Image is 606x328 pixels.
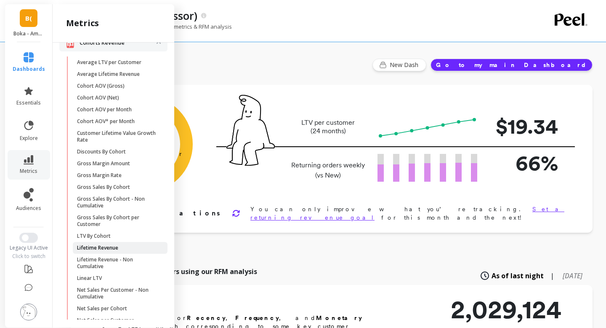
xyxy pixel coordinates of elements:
img: profile picture [20,304,37,320]
span: B( [25,13,32,23]
img: navigation item icon [66,38,74,48]
p: Gross Margin Rate [77,172,122,179]
p: Gross Sales By Cohort [77,184,130,191]
button: New Dash [372,59,426,71]
span: metrics [20,168,37,175]
h2: metrics [66,17,99,29]
p: Returning orders weekly (vs New) [289,160,367,180]
p: $19.34 [491,110,558,142]
p: Lifetime Revenue [77,245,118,251]
p: LTV per customer (24 months) [289,118,367,135]
div: Click to switch [4,253,53,260]
p: Average Lifetime Revenue [77,71,140,78]
span: essentials [16,99,41,106]
h2: RFM Segments [102,297,388,310]
p: Cohort AOV (Gross) [77,83,125,89]
button: Switch to New UI [19,233,38,243]
p: Gross Sales By Cohort per Customer [77,214,157,228]
span: audiences [16,205,41,212]
p: LTV By Cohort [77,233,111,239]
p: Cohort AOV (Net) [77,94,119,101]
p: Cohort AOV* per Month [77,118,135,125]
span: dashboards [13,66,45,73]
p: Gross Sales By Cohort - Non Cumulative [77,196,157,209]
span: New Dash [390,61,421,69]
button: Go to my main Dashboard [431,59,593,71]
b: Frequency [235,315,279,321]
p: Boka - Amazon (Essor) [13,30,44,37]
b: Recency [187,315,226,321]
p: Lifetime Revenue - Non Cumulative [77,256,157,270]
p: Linear LTV [77,275,102,282]
span: [DATE] [563,271,582,280]
p: Gross Margin Amount [77,160,130,167]
img: pal seatted on line [226,95,275,166]
p: 66% [491,147,558,179]
p: Cohorts Revenue [80,39,157,47]
p: Discounts By Cohort [77,148,126,155]
span: explore [20,135,38,142]
span: As of last night [492,271,544,281]
p: Cohort AOV per Month [77,106,132,113]
p: Customer Lifetime Value Growth Rate [77,130,157,143]
p: You can only improve what you’re tracking. for this month and the next! [250,205,566,222]
p: Average LTV per Customer [77,59,141,66]
div: Legacy UI Active [4,245,53,251]
img: down caret icon [157,41,161,44]
p: Net Sales Per Customer - Non Cumulative [77,287,157,300]
p: 2,029,124 [451,297,561,322]
p: Net Sales per Cohort [77,305,127,312]
span: | [550,271,554,281]
p: Net Sales per Customer [77,317,134,324]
